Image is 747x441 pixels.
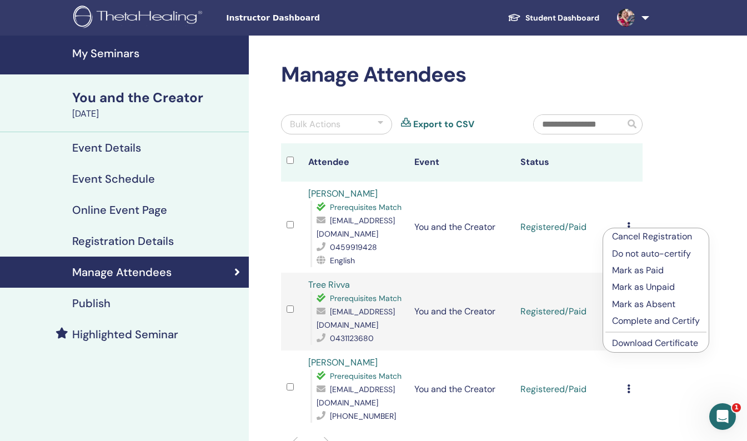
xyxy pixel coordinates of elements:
p: Mark as Absent [612,298,700,311]
span: Instructor Dashboard [226,12,393,24]
span: 1 [732,403,741,412]
p: Mark as Paid [612,264,700,277]
span: Prerequisites Match [330,293,402,303]
span: 0431123680 [330,333,374,343]
h4: Online Event Page [72,203,167,217]
td: You and the Creator [409,350,515,428]
a: Tree Rivva [308,279,350,290]
p: Complete and Certify [612,314,700,328]
span: 0459919428 [330,242,377,252]
div: You and the Creator [72,88,242,107]
a: Export to CSV [413,118,474,131]
h4: Publish [72,297,111,310]
td: You and the Creator [409,273,515,350]
p: Mark as Unpaid [612,280,700,294]
h4: Event Schedule [72,172,155,186]
span: [EMAIL_ADDRESS][DOMAIN_NAME] [317,216,395,239]
th: Status [515,143,621,182]
h4: My Seminars [72,47,242,60]
a: [PERSON_NAME] [308,357,378,368]
h4: Highlighted Seminar [72,328,178,341]
div: [DATE] [72,107,242,121]
img: graduation-cap-white.svg [508,13,521,22]
img: default.jpg [617,9,635,27]
p: Cancel Registration [612,230,700,243]
h4: Registration Details [72,234,174,248]
span: [EMAIL_ADDRESS][DOMAIN_NAME] [317,384,395,408]
span: [EMAIL_ADDRESS][DOMAIN_NAME] [317,307,395,330]
h4: Manage Attendees [72,265,172,279]
a: [PERSON_NAME] [308,188,378,199]
a: Download Certificate [612,337,698,349]
p: Do not auto-certify [612,247,700,260]
img: logo.png [73,6,206,31]
th: Attendee [303,143,409,182]
h2: Manage Attendees [281,62,643,88]
span: [PHONE_NUMBER] [330,411,396,421]
span: Prerequisites Match [330,202,402,212]
a: Student Dashboard [499,8,608,28]
td: You and the Creator [409,182,515,273]
iframe: Intercom live chat [709,403,736,430]
th: Event [409,143,515,182]
span: Prerequisites Match [330,371,402,381]
a: You and the Creator[DATE] [66,88,249,121]
div: Bulk Actions [290,118,340,131]
h4: Event Details [72,141,141,154]
span: English [330,255,355,265]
